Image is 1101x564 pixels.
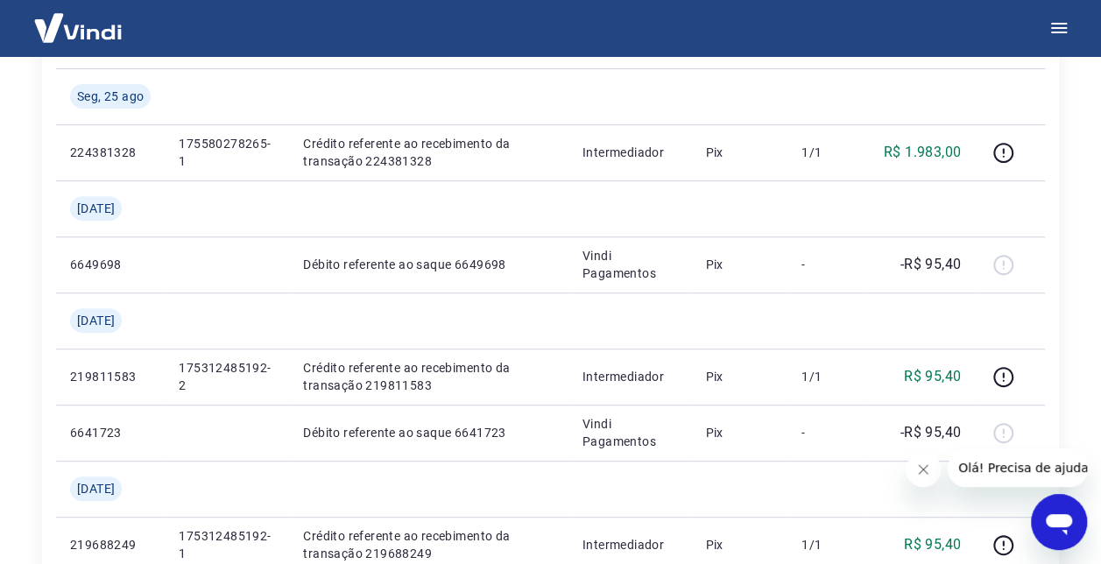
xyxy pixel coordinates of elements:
p: 175312485192-1 [179,527,275,562]
p: Débito referente ao saque 6641723 [303,424,554,441]
p: Intermediador [582,368,678,385]
p: Pix [705,256,773,273]
p: 6649698 [70,256,151,273]
p: Intermediador [582,536,678,553]
p: -R$ 95,40 [900,422,962,443]
span: Seg, 25 ago [77,88,144,105]
span: [DATE] [77,312,115,329]
p: Pix [705,368,773,385]
p: Pix [705,536,773,553]
p: Pix [705,424,773,441]
p: 1/1 [801,368,853,385]
p: -R$ 95,40 [900,254,962,275]
p: - [801,424,853,441]
p: 224381328 [70,144,151,161]
p: - [801,256,853,273]
p: 1/1 [801,536,853,553]
p: R$ 1.983,00 [884,142,961,163]
iframe: Fechar mensagem [906,452,941,487]
iframe: Mensagem da empresa [948,448,1087,487]
p: R$ 95,40 [904,534,961,555]
p: 175580278265-1 [179,135,275,170]
p: 219688249 [70,536,151,553]
p: Crédito referente ao recebimento da transação 224381328 [303,135,554,170]
p: 219811583 [70,368,151,385]
span: Olá! Precisa de ajuda? [11,12,147,26]
p: 6641723 [70,424,151,441]
p: 1/1 [801,144,853,161]
img: Vindi [21,1,135,54]
p: Pix [705,144,773,161]
p: Crédito referente ao recebimento da transação 219811583 [303,359,554,394]
p: Débito referente ao saque 6649698 [303,256,554,273]
p: Intermediador [582,144,678,161]
span: [DATE] [77,200,115,217]
p: Crédito referente ao recebimento da transação 219688249 [303,527,554,562]
p: 175312485192-2 [179,359,275,394]
p: Vindi Pagamentos [582,247,678,282]
span: [DATE] [77,480,115,497]
p: R$ 95,40 [904,366,961,387]
p: Vindi Pagamentos [582,415,678,450]
iframe: Botão para abrir a janela de mensagens [1031,494,1087,550]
